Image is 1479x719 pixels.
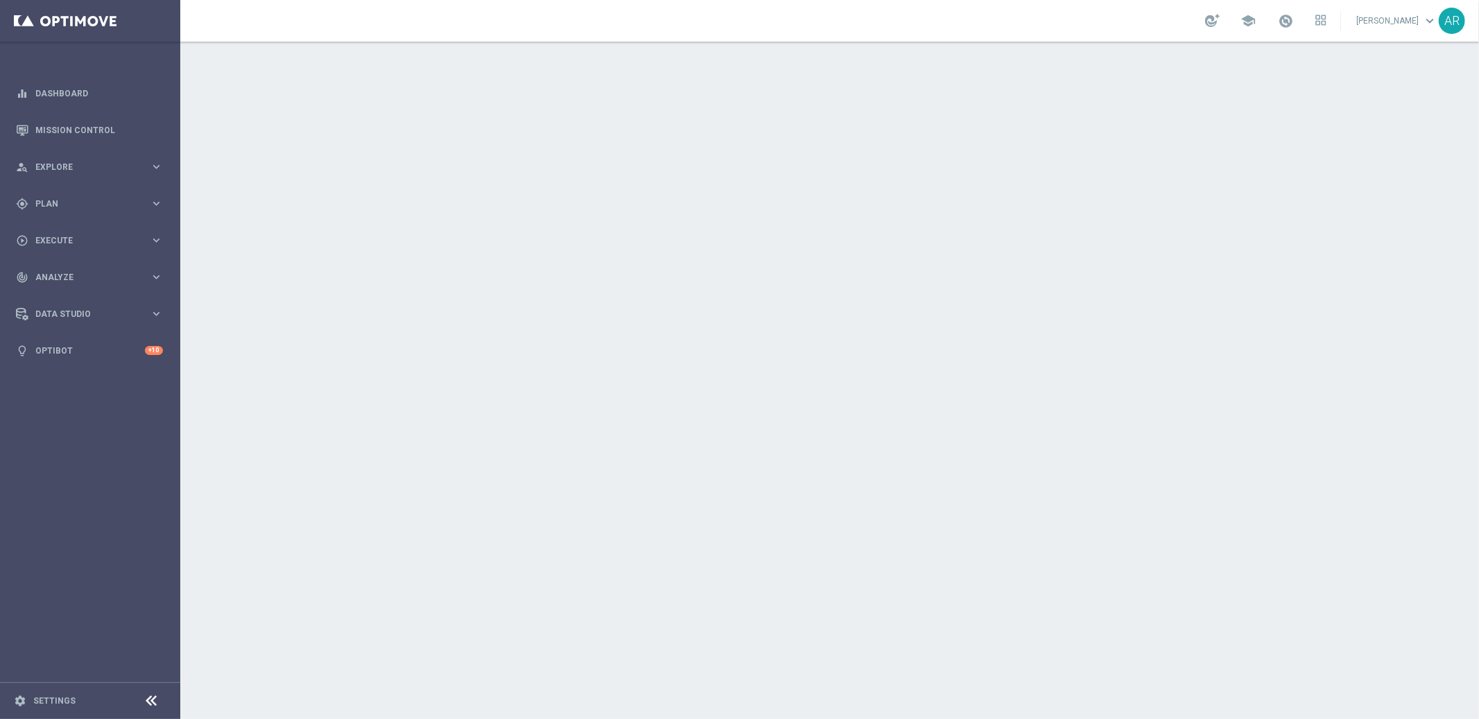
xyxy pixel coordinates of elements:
[16,332,163,369] div: Optibot
[35,273,150,281] span: Analyze
[150,270,163,284] i: keyboard_arrow_right
[15,125,164,136] button: Mission Control
[16,198,150,210] div: Plan
[16,87,28,100] i: equalizer
[16,75,163,112] div: Dashboard
[16,161,150,173] div: Explore
[16,345,28,357] i: lightbulb
[35,236,150,245] span: Execute
[15,235,164,246] button: play_circle_outline Execute keyboard_arrow_right
[16,112,163,148] div: Mission Control
[16,198,28,210] i: gps_fixed
[145,346,163,355] div: +10
[15,345,164,356] button: lightbulb Optibot +10
[35,310,150,318] span: Data Studio
[35,75,163,112] a: Dashboard
[16,308,150,320] div: Data Studio
[16,271,150,284] div: Analyze
[1355,10,1439,31] a: [PERSON_NAME]keyboard_arrow_down
[15,88,164,99] button: equalizer Dashboard
[35,163,150,171] span: Explore
[1422,13,1437,28] span: keyboard_arrow_down
[150,160,163,173] i: keyboard_arrow_right
[1240,13,1256,28] span: school
[16,234,150,247] div: Execute
[33,697,76,705] a: Settings
[15,162,164,173] button: person_search Explore keyboard_arrow_right
[16,161,28,173] i: person_search
[14,695,26,707] i: settings
[15,198,164,209] button: gps_fixed Plan keyboard_arrow_right
[15,272,164,283] button: track_changes Analyze keyboard_arrow_right
[150,197,163,210] i: keyboard_arrow_right
[16,234,28,247] i: play_circle_outline
[35,112,163,148] a: Mission Control
[1439,8,1465,34] div: AR
[150,234,163,247] i: keyboard_arrow_right
[35,332,145,369] a: Optibot
[15,309,164,320] button: Data Studio keyboard_arrow_right
[35,200,150,208] span: Plan
[150,307,163,320] i: keyboard_arrow_right
[16,271,28,284] i: track_changes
